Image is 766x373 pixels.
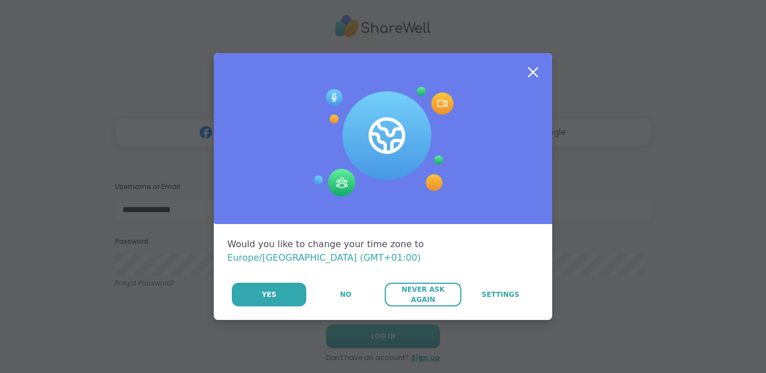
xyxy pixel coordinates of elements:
[262,289,276,300] span: Yes
[232,283,306,306] button: Yes
[463,283,539,306] a: Settings
[482,289,520,300] span: Settings
[307,283,384,306] button: No
[227,252,421,263] span: Europe/[GEOGRAPHIC_DATA] (GMT+01:00)
[390,284,455,305] span: Never Ask Again
[227,238,539,265] div: Would you like to change your time zone to
[385,283,461,306] button: Never Ask Again
[340,289,351,300] span: No
[312,87,454,198] img: Session Experience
